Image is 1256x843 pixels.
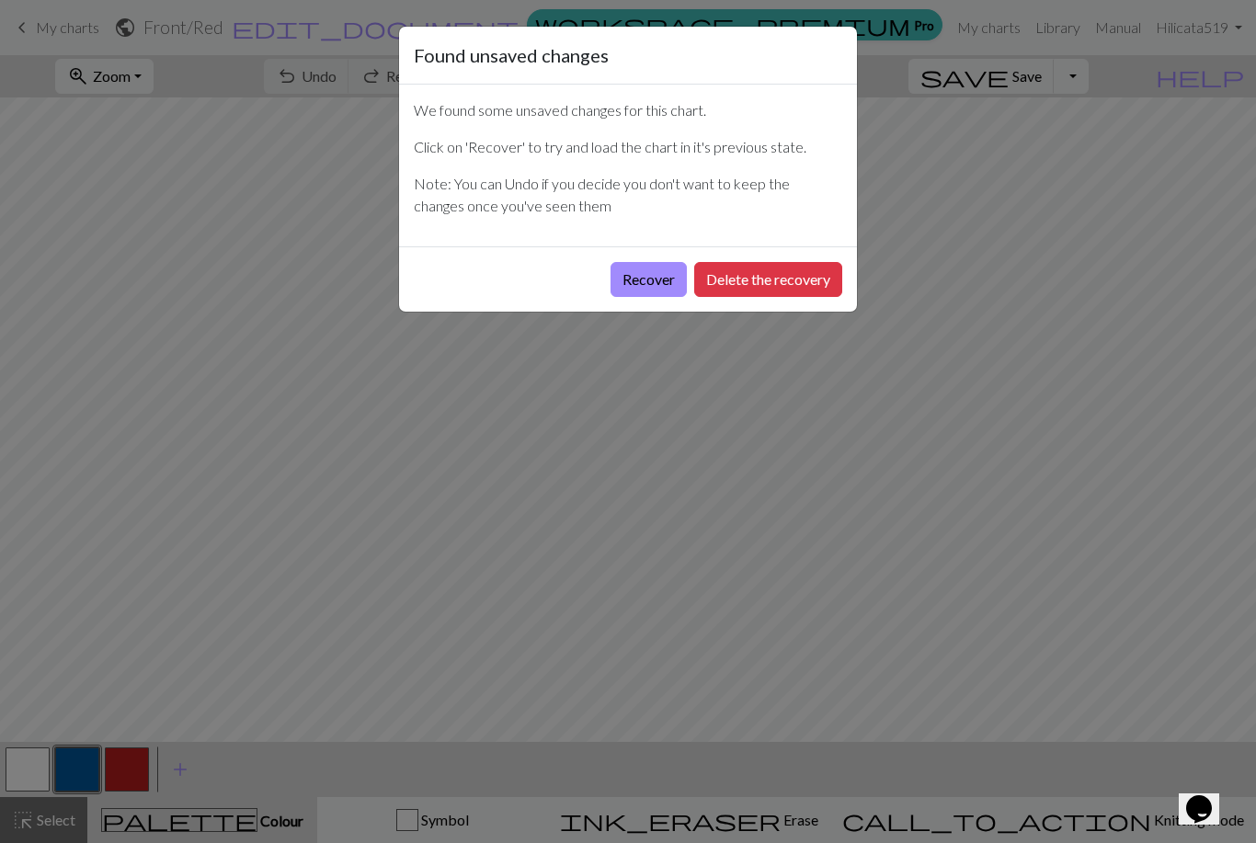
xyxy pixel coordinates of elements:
p: We found some unsaved changes for this chart. [414,99,842,121]
p: Note: You can Undo if you decide you don't want to keep the changes once you've seen them [414,173,842,217]
button: Delete the recovery [694,262,842,297]
p: Click on 'Recover' to try and load the chart in it's previous state. [414,136,842,158]
iframe: chat widget [1179,769,1238,825]
button: Recover [611,262,687,297]
h5: Found unsaved changes [414,41,609,69]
